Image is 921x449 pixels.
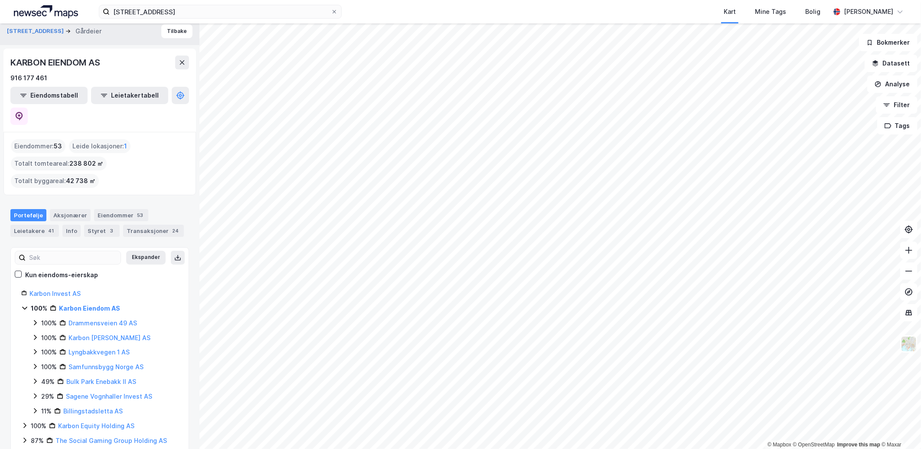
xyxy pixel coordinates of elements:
button: [STREET_ADDRESS] [7,27,65,36]
span: 238 802 ㎡ [69,158,103,169]
div: Totalt tomteareal : [11,157,107,170]
div: Kart [724,7,736,17]
button: Eiendomstabell [10,87,88,104]
button: Leietakertabell [91,87,168,104]
input: Søk på adresse, matrikkel, gårdeiere, leietakere eller personer [110,5,331,18]
div: 100% [41,347,57,357]
span: 42 738 ㎡ [66,176,95,186]
div: 3 [108,226,116,235]
a: Sagene Vognhaller Invest AS [66,393,152,400]
div: Transaksjoner [123,225,184,237]
button: Tags [877,117,918,134]
div: Portefølje [10,209,46,221]
div: Leide lokasjoner : [69,139,131,153]
div: Mine Tags [755,7,786,17]
a: Billingstadsletta AS [63,407,123,415]
span: 53 [54,141,62,151]
div: 11% [41,406,52,416]
div: Totalt byggareal : [11,174,99,188]
div: Eiendommer [94,209,148,221]
a: Karbon Invest AS [29,290,81,297]
div: 29% [41,391,54,402]
div: 100% [31,303,47,314]
div: 100% [41,318,57,328]
div: Bolig [805,7,820,17]
a: Karbon [PERSON_NAME] AS [69,334,150,341]
button: Analyse [867,75,918,93]
div: Kontrollprogram for chat [878,407,921,449]
a: Improve this map [837,442,880,448]
a: Bulk Park Enebakk II AS [66,378,136,385]
div: Styret [84,225,120,237]
span: 1 [124,141,127,151]
div: 49% [41,377,55,387]
img: Z [901,336,917,352]
button: Tilbake [161,24,193,38]
a: OpenStreetMap [793,442,835,448]
div: 41 [46,226,56,235]
div: 100% [41,362,57,372]
a: Drammensveien 49 AS [69,319,137,327]
input: Søk [26,251,121,264]
div: Info [62,225,81,237]
a: Karbon Equity Holding AS [58,422,134,429]
button: Ekspander [126,251,166,265]
a: Karbon Eiendom AS [59,305,120,312]
div: 100% [41,333,57,343]
div: Leietakere [10,225,59,237]
div: Aksjonærer [50,209,91,221]
a: Lyngbakkvegen 1 AS [69,348,130,356]
div: Gårdeier [75,26,101,36]
div: Eiendommer : [11,139,65,153]
div: 53 [135,211,145,220]
div: 24 [170,226,180,235]
a: The Social Gaming Group Holding AS [56,437,167,444]
img: logo.a4113a55bc3d86da70a041830d287a7e.svg [14,5,78,18]
div: Kun eiendoms-eierskap [25,270,98,280]
iframe: Chat Widget [878,407,921,449]
div: [PERSON_NAME] [844,7,893,17]
button: Bokmerker [859,34,918,51]
a: Samfunnsbygg Norge AS [69,363,144,370]
button: Datasett [865,55,918,72]
div: KARBON EIENDOM AS [10,56,102,69]
div: 916 177 461 [10,73,47,83]
button: Filter [876,96,918,114]
div: 87% [31,436,44,446]
div: 100% [31,421,46,431]
a: Mapbox [767,442,791,448]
